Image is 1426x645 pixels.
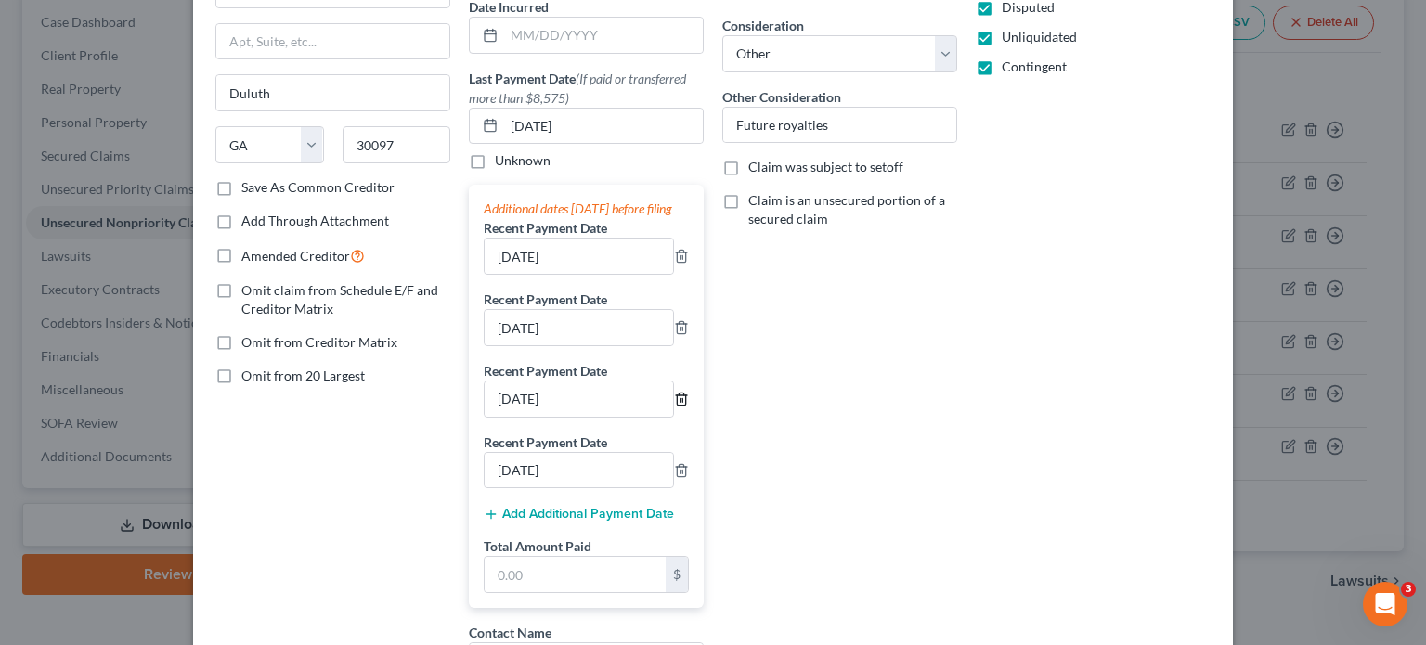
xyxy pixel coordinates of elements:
div: $ [666,557,688,592]
span: Claim was subject to setoff [748,159,903,174]
label: Recent Payment Date [484,432,607,452]
input: Specify... [723,108,956,143]
input: -- [485,239,673,274]
label: Contact Name [469,623,551,642]
button: Add Additional Payment Date [484,507,674,522]
span: Unliquidated [1002,29,1077,45]
input: -- [485,453,673,488]
input: Enter zip... [343,126,451,163]
span: Claim is an unsecured portion of a secured claim [748,192,945,226]
input: Enter city... [216,75,449,110]
input: MM/DD/YYYY [504,18,703,53]
div: Additional dates [DATE] before filing [484,200,689,218]
input: MM/DD/YYYY [504,109,703,144]
span: Omit from Creditor Matrix [241,334,397,350]
label: Unknown [495,151,551,170]
label: Recent Payment Date [484,290,607,309]
span: (If paid or transferred more than $8,575) [469,71,686,106]
span: 3 [1401,582,1416,597]
label: Recent Payment Date [484,361,607,381]
span: Omit from 20 Largest [241,368,365,383]
input: -- [485,310,673,345]
iframe: Intercom live chat [1363,582,1407,626]
label: Last Payment Date [469,69,704,108]
label: Recent Payment Date [484,218,607,238]
label: Total Amount Paid [484,536,591,556]
span: Contingent [1002,58,1067,74]
label: Save As Common Creditor [241,178,395,197]
input: -- [485,381,673,417]
label: Add Through Attachment [241,212,389,230]
input: Apt, Suite, etc... [216,24,449,59]
label: Other Consideration [722,87,841,107]
span: Amended Creditor [241,248,350,264]
label: Consideration [722,16,804,35]
input: 0.00 [485,557,666,592]
span: Omit claim from Schedule E/F and Creditor Matrix [241,282,438,316]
